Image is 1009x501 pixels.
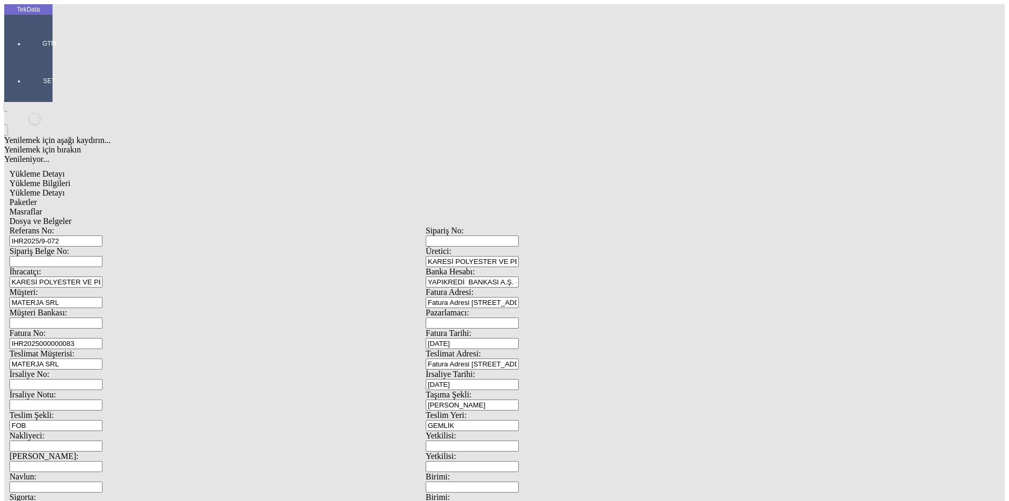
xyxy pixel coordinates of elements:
span: [PERSON_NAME]: [9,452,79,461]
span: GTM [34,39,65,48]
span: Nakliyeci: [9,431,45,440]
span: Sipariş Belge No: [9,247,69,255]
span: Sipariş No: [426,226,464,235]
div: TekData [4,5,53,14]
span: Teslimat Müşterisi: [9,349,75,358]
span: Taşıma Şekli: [426,390,471,399]
div: Yenilemek için bırakın [4,145,847,155]
span: Yükleme Detayı [9,188,65,197]
span: Masraflar [9,207,42,216]
span: Yükleme Bilgileri [9,179,70,188]
span: Birimi: [426,472,450,481]
span: Navlun: [9,472,37,481]
span: Fatura Tarihi: [426,329,471,338]
span: Pazarlamacı: [426,308,469,317]
span: Fatura Adresi: [426,288,473,296]
span: Teslim Şekli: [9,411,54,420]
span: Fatura No: [9,329,46,338]
span: SET [34,77,65,85]
span: İrsaliye No: [9,370,49,379]
span: Dosya ve Belgeler [9,217,71,226]
span: İrsaliye Notu: [9,390,56,399]
span: Yetkilisi: [426,431,456,440]
span: Müşteri: [9,288,38,296]
span: Yetkilisi: [426,452,456,461]
div: Yenileniyor... [4,155,847,164]
div: Yenilemek için aşağı kaydırın... [4,136,847,145]
span: Müşteri Bankası: [9,308,67,317]
span: Banka Hesabı: [426,267,475,276]
span: Teslim Yeri: [426,411,467,420]
span: İrsaliye Tarihi: [426,370,475,379]
span: İhracatçı: [9,267,41,276]
span: Yükleme Detayı [9,169,65,178]
span: Paketler [9,198,37,207]
span: Üretici: [426,247,451,255]
span: Referans No: [9,226,54,235]
span: Teslimat Adresi: [426,349,481,358]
